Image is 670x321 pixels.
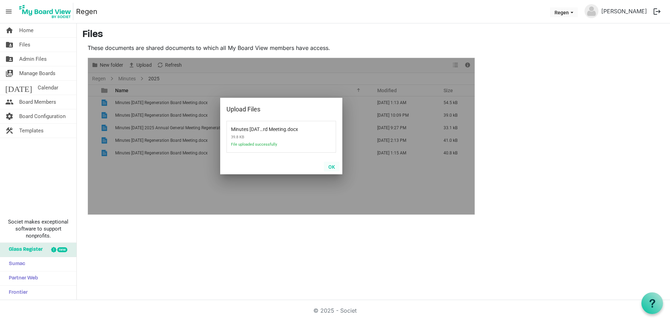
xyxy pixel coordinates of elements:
span: switch_account [5,66,14,80]
p: These documents are shared documents to which all My Board View members have access. [88,44,475,52]
span: Calendar [38,81,58,95]
a: © 2025 - Societ [313,307,357,314]
div: Upload Files [226,104,314,115]
span: Partner Web [5,271,38,285]
span: construction [5,124,14,138]
a: [PERSON_NAME] [598,4,650,18]
span: home [5,23,14,37]
span: Home [19,23,33,37]
span: settings [5,109,14,123]
a: Regen [76,5,97,19]
span: File uploaded successfully [231,142,304,151]
button: logout [650,4,664,19]
div: new [57,247,67,252]
span: Frontier [5,286,28,300]
span: menu [2,5,15,18]
span: Minutes 2025-07-28 Regeneration Board Meeting.docx [231,122,286,132]
img: My Board View Logo [17,3,73,20]
span: folder_shared [5,52,14,66]
span: 39.8 KB [231,132,304,142]
span: Societ makes exceptional software to support nonprofits. [3,218,73,239]
span: Glass Register [5,243,43,257]
span: [DATE] [5,81,32,95]
button: OK [324,162,340,172]
span: Board Members [19,95,56,109]
span: people [5,95,14,109]
span: Sumac [5,257,25,271]
span: folder_shared [5,38,14,52]
span: Files [19,38,30,52]
span: Board Configuration [19,109,66,123]
a: My Board View Logo [17,3,76,20]
span: Templates [19,124,44,138]
img: no-profile-picture.svg [585,4,598,18]
h3: Files [82,29,664,41]
span: Admin Files [19,52,47,66]
span: Manage Boards [19,66,55,80]
button: Regen dropdownbutton [550,7,578,17]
